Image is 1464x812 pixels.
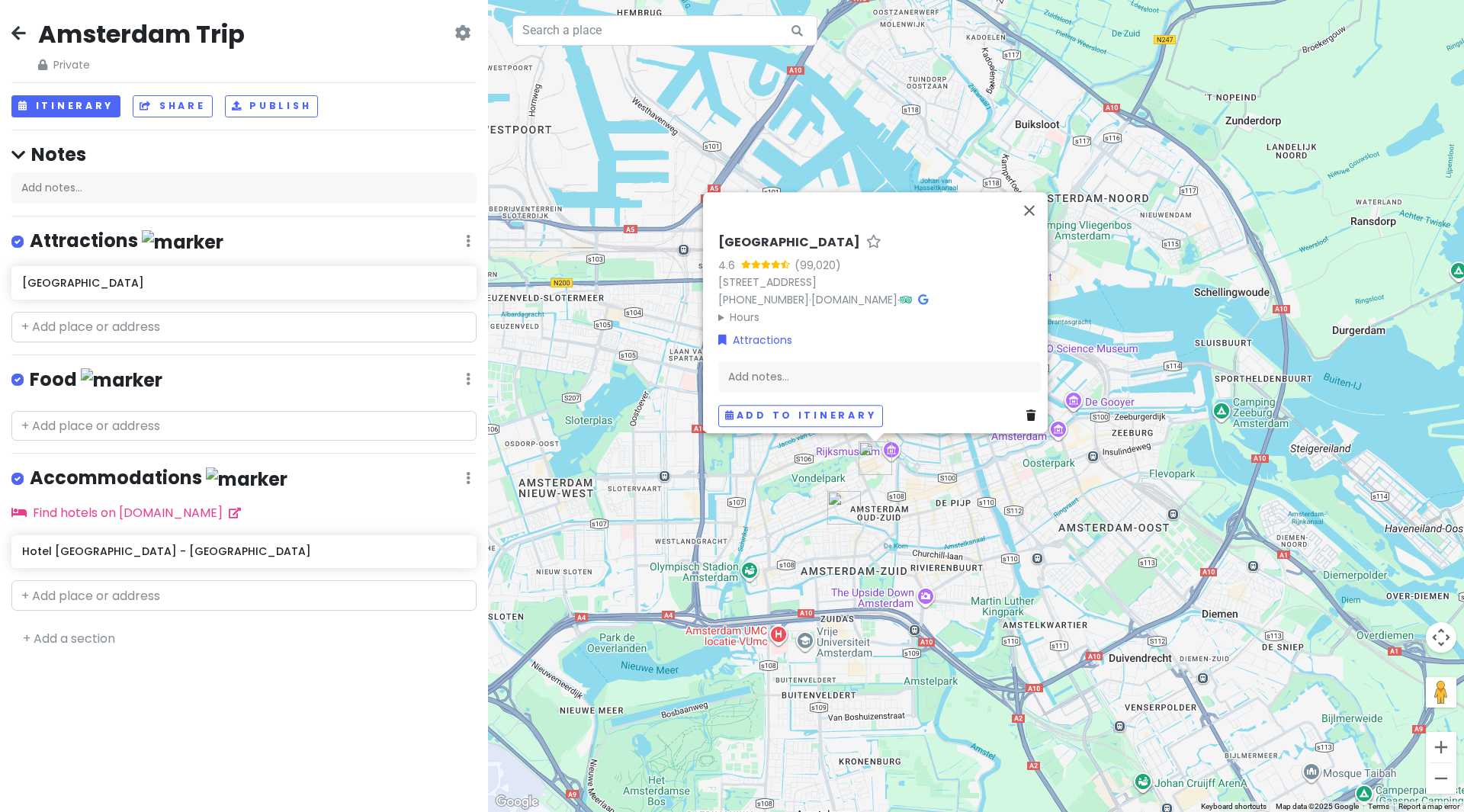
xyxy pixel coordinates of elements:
[1368,802,1389,810] a: Terms (opens in new tab)
[38,56,245,73] span: Private
[1426,677,1456,708] button: Drag Pegman onto the map to open Street View
[900,294,912,305] i: Tripadvisor
[30,367,162,393] h4: Food
[142,230,223,254] img: marker
[492,792,542,812] img: Google
[22,276,465,290] h6: [GEOGRAPHIC_DATA]
[11,172,477,204] div: Add notes...
[11,312,477,342] input: + Add place or address
[492,792,542,812] a: Open this area in Google Maps (opens a new window)
[918,294,928,305] i: Google Maps
[718,257,741,274] div: 4.6
[1426,763,1456,794] button: Zoom out
[133,95,212,117] button: Share
[1426,732,1456,762] button: Zoom in
[23,630,115,647] a: + Add a section
[827,491,861,525] div: Hotel Amsterdam - Bilderberg Garden Hotel
[1201,801,1267,812] button: Keyboard shortcuts
[718,274,817,290] a: [STREET_ADDRESS]
[1426,622,1456,653] button: Map camera controls
[11,504,241,522] a: Find hotels on [DOMAIN_NAME]
[718,235,1042,326] div: · ·
[30,229,223,254] h4: Attractions
[866,235,881,251] a: Star place
[1011,192,1048,229] button: Close
[1398,802,1459,810] a: Report a map error
[512,15,817,46] input: Search a place
[718,405,883,427] button: Add to itinerary
[859,441,892,475] div: Van Gogh Museum
[11,580,477,611] input: + Add place or address
[30,466,287,491] h4: Accommodations
[225,95,319,117] button: Publish
[206,467,287,491] img: marker
[718,235,860,251] h6: [GEOGRAPHIC_DATA]
[718,292,809,307] a: [PHONE_NUMBER]
[811,292,897,307] a: [DOMAIN_NAME]
[795,257,841,274] div: (99,020)
[22,544,465,558] h6: Hotel [GEOGRAPHIC_DATA] - [GEOGRAPHIC_DATA]
[11,411,477,441] input: + Add place or address
[11,143,477,166] h4: Notes
[81,368,162,392] img: marker
[1026,407,1042,424] a: Delete place
[718,332,792,348] a: Attractions
[718,309,1042,326] summary: Hours
[1276,802,1359,810] span: Map data ©2025 Google
[718,361,1042,393] div: Add notes...
[38,18,245,50] h2: Amsterdam Trip
[11,95,120,117] button: Itinerary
